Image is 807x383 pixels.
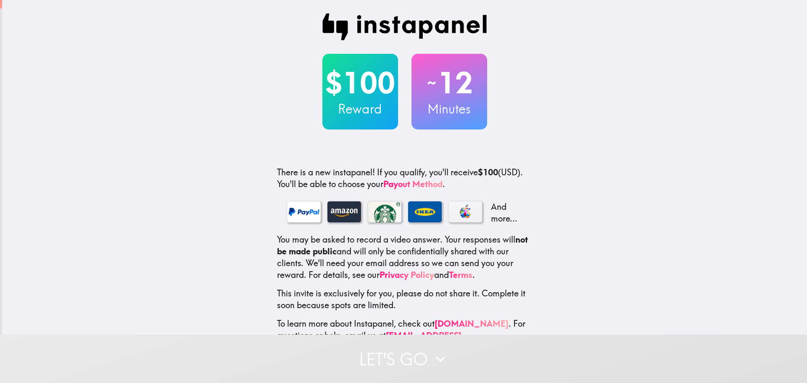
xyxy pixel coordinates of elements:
p: This invite is exclusively for you, please do not share it. Complete it soon because spots are li... [277,288,533,311]
a: Terms [449,269,472,280]
h3: Reward [322,100,398,118]
img: Instapanel [322,13,487,40]
p: You may be asked to record a video answer. Your responses will and will only be confidentially sh... [277,234,533,281]
a: [DOMAIN_NAME] [435,318,509,329]
span: There is a new instapanel! [277,167,375,177]
p: To learn more about Instapanel, check out . For questions or help, email us at . [277,318,533,353]
a: Payout Method [383,179,443,189]
h2: $100 [322,66,398,100]
p: If you qualify, you'll receive (USD) . You'll be able to choose your . [277,166,533,190]
p: And more... [489,201,522,225]
h3: Minutes [411,100,487,118]
b: not be made public [277,234,528,256]
h2: 12 [411,66,487,100]
b: $100 [478,167,498,177]
span: ~ [426,70,438,95]
a: Privacy Policy [380,269,434,280]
